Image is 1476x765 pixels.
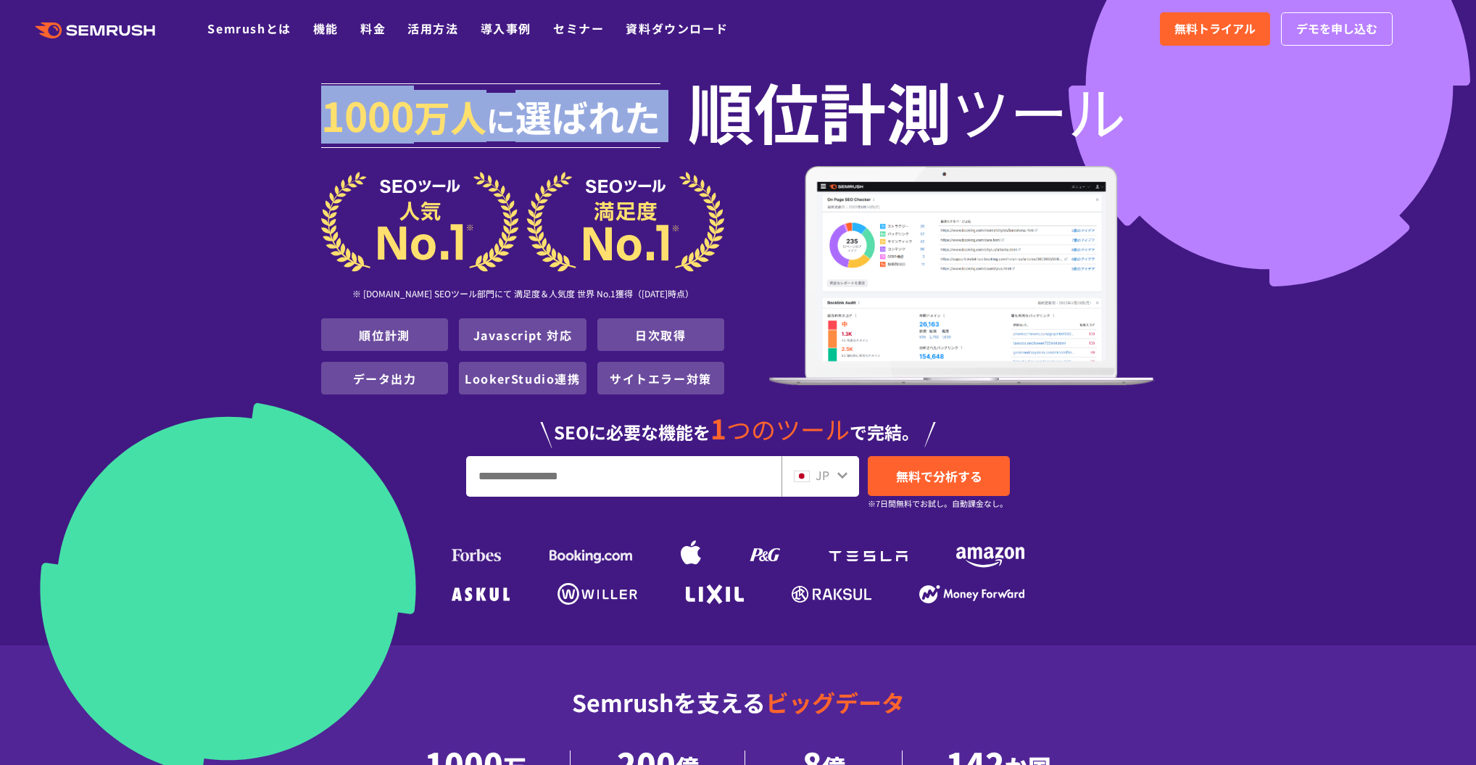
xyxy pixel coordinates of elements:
[1160,12,1270,46] a: 無料トライアル
[1296,20,1377,38] span: デモを申し込む
[553,20,604,37] a: セミナー
[850,419,919,444] span: で完結。
[353,370,417,387] a: データ出力
[467,457,781,496] input: URL、キーワードを入力してください
[321,86,414,144] span: 1000
[816,466,829,484] span: JP
[635,326,686,344] a: 日次取得
[481,20,531,37] a: 導入事例
[313,20,339,37] a: 機能
[207,20,291,37] a: Semrushとは
[1281,12,1393,46] a: デモを申し込む
[952,81,1126,139] span: ツール
[321,272,724,318] div: ※ [DOMAIN_NAME] SEOツール部門にて 満足度＆人気度 世界 No.1獲得（[DATE]時点）
[515,90,660,142] span: 選ばれた
[766,685,905,719] span: ビッグデータ
[726,411,850,447] span: つのツール
[359,326,410,344] a: 順位計測
[473,326,573,344] a: Javascript 対応
[868,456,1010,496] a: 無料で分析する
[896,467,982,485] span: 無料で分析する
[321,400,1155,448] div: SEOに必要な機能を
[626,20,728,37] a: 資料ダウンロード
[868,497,1008,510] small: ※7日間無料でお試し。自動課金なし。
[1174,20,1256,38] span: 無料トライアル
[710,408,726,447] span: 1
[414,90,486,142] span: 万人
[321,677,1155,750] div: Semrushを支える
[465,370,580,387] a: LookerStudio連携
[360,20,386,37] a: 料金
[486,99,515,141] span: に
[407,20,458,37] a: 活用方法
[610,370,712,387] a: サイトエラー対策
[688,81,952,139] span: 順位計測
